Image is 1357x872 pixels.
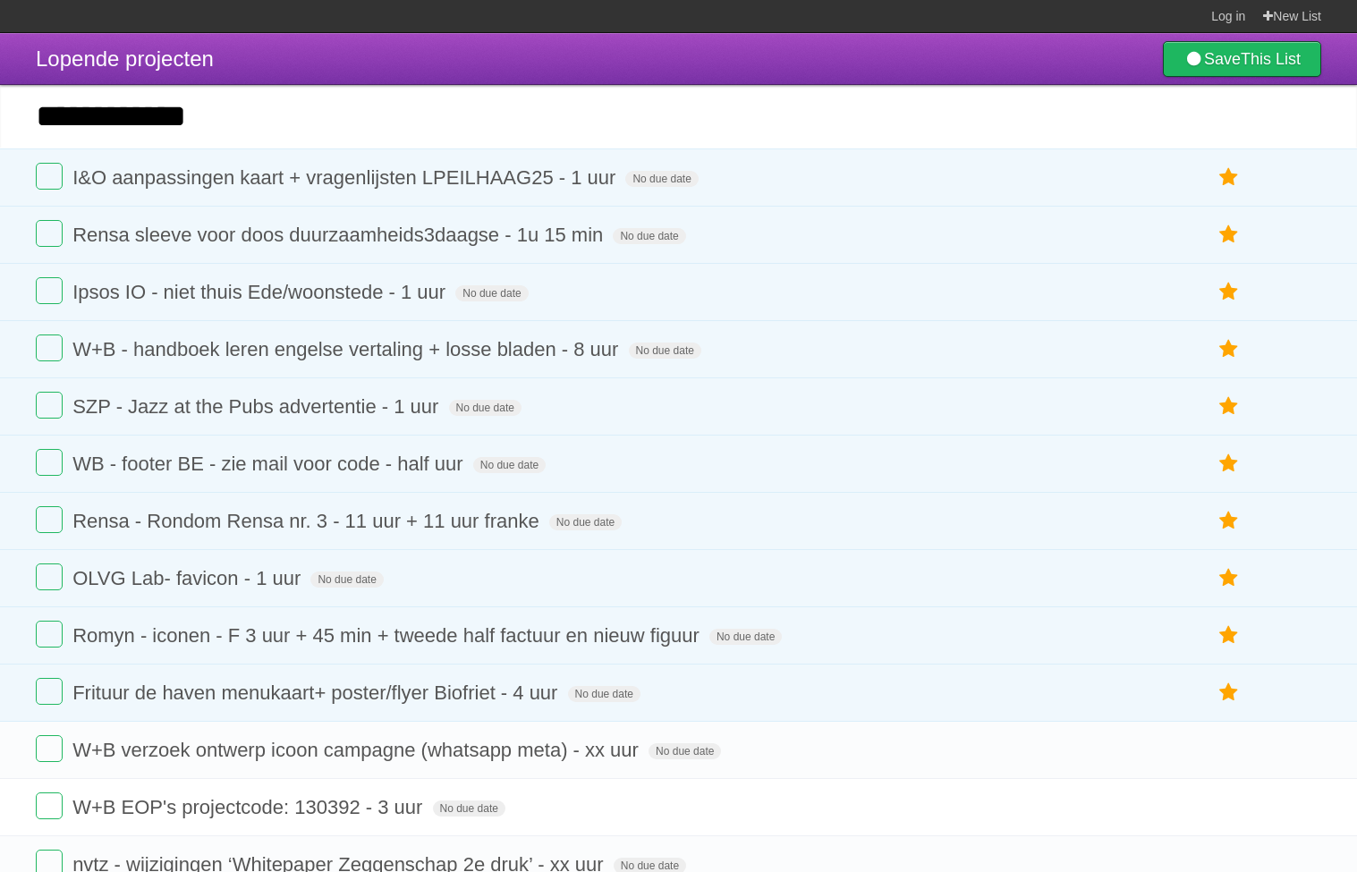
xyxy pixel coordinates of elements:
[72,338,623,360] span: W+B - handboek leren engelse vertaling + losse bladen - 8 uur
[36,735,63,762] label: Done
[36,334,63,361] label: Done
[72,166,620,189] span: I&O aanpassingen kaart + vragenlijsten LPEILHAAG25 - 1 uur
[72,739,643,761] span: W+B verzoek ontwerp icoon campagne (whatsapp meta) - xx uur
[72,796,427,818] span: W+B EOP's projectcode: 130392 - 3 uur
[72,510,544,532] span: Rensa - Rondom Rensa nr. 3 - 11 uur + 11 uur franke
[72,624,704,647] span: Romyn - iconen - F 3 uur + 45 min + tweede half factuur en nieuw figuur
[36,277,63,304] label: Done
[72,567,305,589] span: OLVG Lab- favicon - 1 uur
[455,285,528,301] span: No due date
[1212,334,1246,364] label: Star task
[568,686,640,702] span: No due date
[36,47,214,71] span: Lopende projecten
[625,171,698,187] span: No due date
[36,792,63,819] label: Done
[72,453,468,475] span: WB - footer BE - zie mail voor code - half uur
[36,563,63,590] label: Done
[310,571,383,588] span: No due date
[36,392,63,419] label: Done
[72,682,562,704] span: Frituur de haven menukaart+ poster/flyer Biofriet - 4 uur
[1212,678,1246,707] label: Star task
[709,629,782,645] span: No due date
[36,163,63,190] label: Done
[1212,392,1246,421] label: Star task
[1241,50,1301,68] b: This List
[1163,41,1321,77] a: SaveThis List
[649,743,721,759] span: No due date
[36,506,63,533] label: Done
[72,224,607,246] span: Rensa sleeve voor doos duurzaamheids3daagse - 1u 15 min
[1212,506,1246,536] label: Star task
[1212,220,1246,250] label: Star task
[1212,277,1246,307] label: Star task
[473,457,546,473] span: No due date
[629,343,701,359] span: No due date
[433,800,505,817] span: No due date
[36,220,63,247] label: Done
[449,400,522,416] span: No due date
[36,621,63,648] label: Done
[36,678,63,705] label: Done
[36,449,63,476] label: Done
[1212,621,1246,650] label: Star task
[1212,163,1246,192] label: Star task
[72,395,443,418] span: SZP - Jazz at the Pubs advertentie - 1 uur
[1212,449,1246,478] label: Star task
[1212,563,1246,593] label: Star task
[549,514,622,530] span: No due date
[613,228,685,244] span: No due date
[72,281,450,303] span: Ipsos IO - niet thuis Ede/woonstede - 1 uur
